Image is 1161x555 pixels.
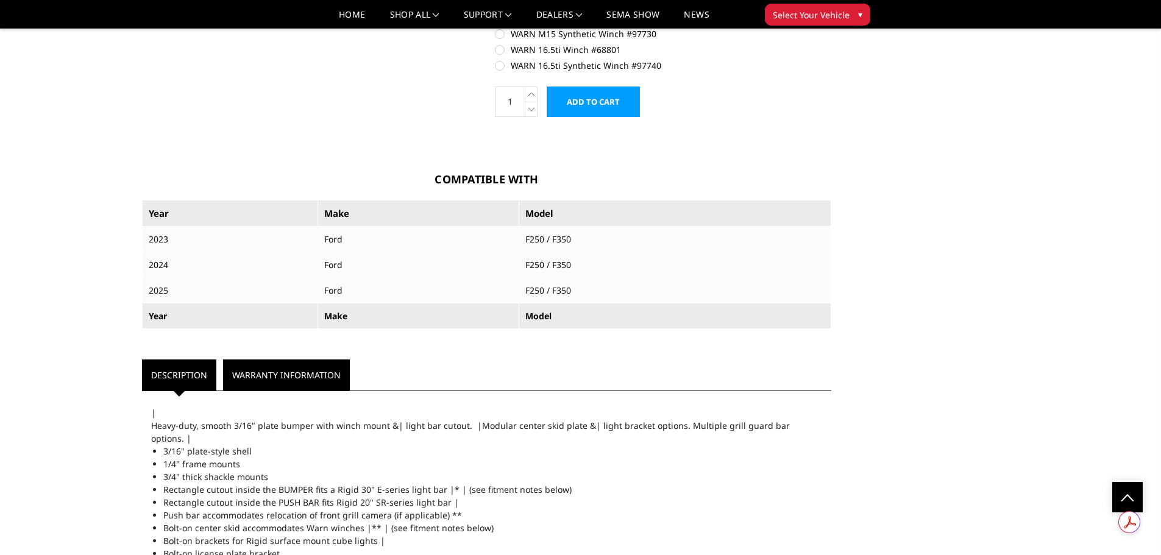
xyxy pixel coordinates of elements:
[519,227,831,252] td: F250 / F350
[163,445,252,457] span: 3/16" plate-style shell
[536,10,583,28] a: Dealers
[142,303,318,329] th: Year
[464,10,512,28] a: Support
[339,10,365,28] a: Home
[773,9,850,21] span: Select Your Vehicle
[163,471,268,483] span: 3/4" thick shackle mounts
[390,10,439,28] a: shop all
[318,303,519,329] th: Make
[142,359,216,391] a: Description
[163,458,240,470] span: 1/4" frame mounts
[151,406,823,419] div: |
[223,359,350,391] a: Warranty Information
[142,252,318,278] td: 2024
[142,278,318,303] td: 2025
[519,200,831,227] th: Model
[163,522,494,534] span: Bolt-on center skid accommodates Warn winches |** | (see fitment notes below)
[519,303,831,329] th: Model
[318,252,519,278] td: Ford
[606,10,659,28] a: SEMA Show
[495,27,831,40] label: WARN M15 Synthetic Winch #97730
[858,8,862,21] span: ▾
[142,200,318,227] th: Year
[318,200,519,227] th: Make
[765,4,870,26] button: Select Your Vehicle
[318,227,519,252] td: Ford
[142,171,832,188] h3: Compatible With
[684,10,709,28] a: News
[495,43,831,56] label: WARN 16.5ti Winch #68801
[142,227,318,252] td: 2023
[163,509,462,521] span: Push bar accommodates relocation of front grill camera (if applicable) **
[163,484,572,495] span: Rectangle cutout inside the BUMPER fits a Rigid 30" E-series light bar |* | (see fitment notes be...
[495,59,831,72] label: WARN 16.5ti Synthetic Winch #97740
[318,278,519,303] td: Ford
[519,278,831,303] td: F250 / F350
[163,497,459,508] span: Rectangle cutout inside the PUSH BAR fits Rigid 20" SR-series light bar |
[163,535,385,546] span: Bolt-on brackets for Rigid surface mount cube lights |
[519,252,831,278] td: F250 / F350
[547,87,640,117] input: Add to Cart
[1112,482,1143,512] a: Click to Top
[151,420,790,444] span: Heavy-duty, smooth 3/16" plate bumper with winch mount &| light bar cutout. |Modular center skid ...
